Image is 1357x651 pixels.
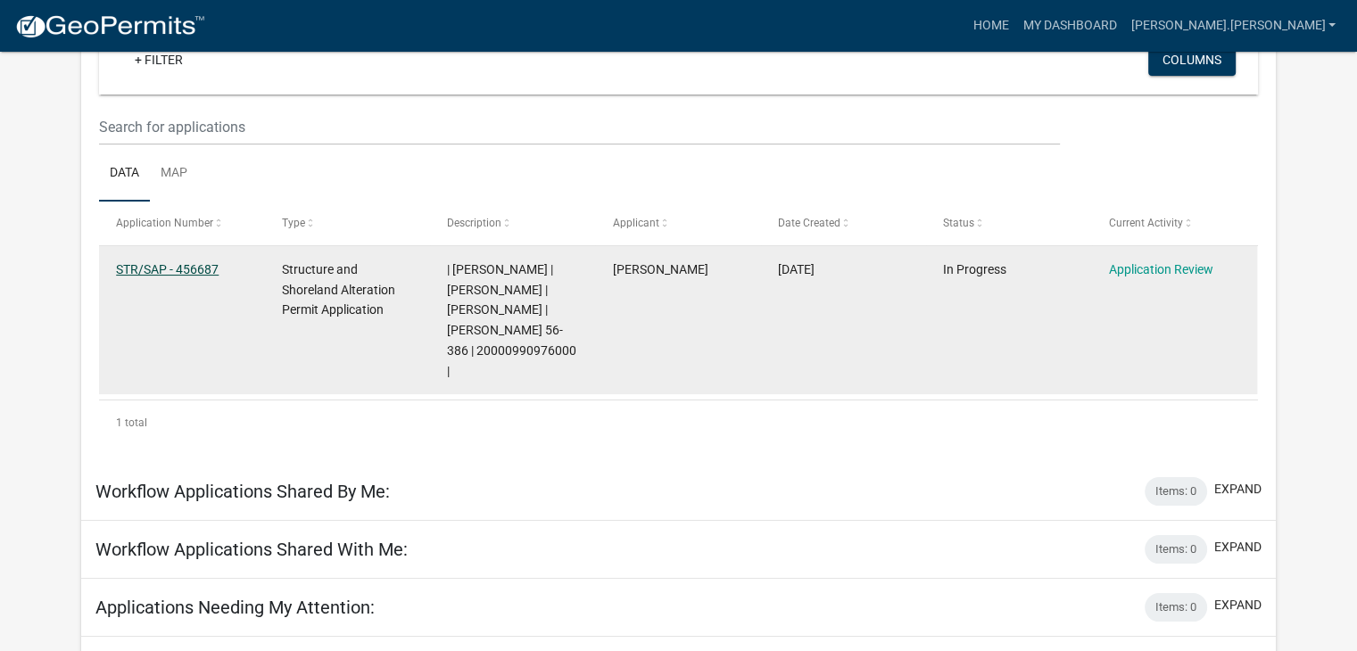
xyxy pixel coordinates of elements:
[447,217,501,229] span: Description
[95,597,375,618] h5: Applications Needing My Attention:
[943,262,1006,276] span: In Progress
[943,217,974,229] span: Status
[1145,477,1207,506] div: Items: 0
[1145,535,1207,564] div: Items: 0
[99,145,150,202] a: Data
[1214,538,1262,556] button: expand
[264,202,429,244] datatable-header-cell: Type
[99,202,264,244] datatable-header-cell: Application Number
[761,202,926,244] datatable-header-cell: Date Created
[1148,44,1236,76] button: Columns
[778,262,815,276] span: 07/29/2025
[613,217,659,229] span: Applicant
[595,202,760,244] datatable-header-cell: Applicant
[116,262,219,276] a: STR/SAP - 456687
[1092,202,1257,244] datatable-header-cell: Current Activity
[1109,217,1183,229] span: Current Activity
[95,539,408,560] h5: Workflow Applications Shared With Me:
[778,217,840,229] span: Date Created
[1109,262,1213,276] a: Application Review
[1015,9,1123,43] a: My Dashboard
[150,145,198,202] a: Map
[447,262,576,378] span: | Andrea Perales | JACOB VIGNESS | AMANDA VIGNESS | McDonald 56-386 | 20000990976000 |
[1123,9,1343,43] a: [PERSON_NAME].[PERSON_NAME]
[965,9,1015,43] a: Home
[430,202,595,244] datatable-header-cell: Description
[282,262,395,317] span: Structure and Shoreland Alteration Permit Application
[1145,593,1207,622] div: Items: 0
[95,481,390,502] h5: Workflow Applications Shared By Me:
[120,44,197,76] a: + Filter
[1214,596,1262,614] button: expand
[99,109,1060,145] input: Search for applications
[926,202,1091,244] datatable-header-cell: Status
[116,217,213,229] span: Application Number
[613,262,708,276] span: Jacob Vigness
[1214,480,1262,499] button: expand
[282,217,305,229] span: Type
[99,400,1258,445] div: 1 total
